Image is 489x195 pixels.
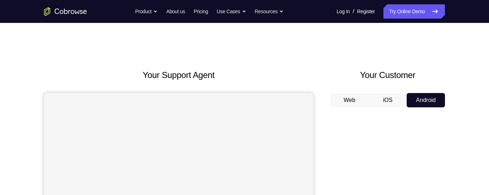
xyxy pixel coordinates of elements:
a: Register [357,4,375,19]
h2: Your Support Agent [44,69,313,82]
a: About us [166,4,185,19]
span: / [353,7,354,16]
button: Android [407,93,445,107]
a: Try Online Demo [383,4,445,19]
button: Web [330,93,369,107]
a: Pricing [194,4,208,19]
h2: Your Customer [330,69,445,82]
button: Resources [255,4,284,19]
a: Go to the home page [44,7,87,16]
a: Log In [337,4,350,19]
button: Use Cases [217,4,246,19]
button: Product [135,4,158,19]
button: iOS [369,93,407,107]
